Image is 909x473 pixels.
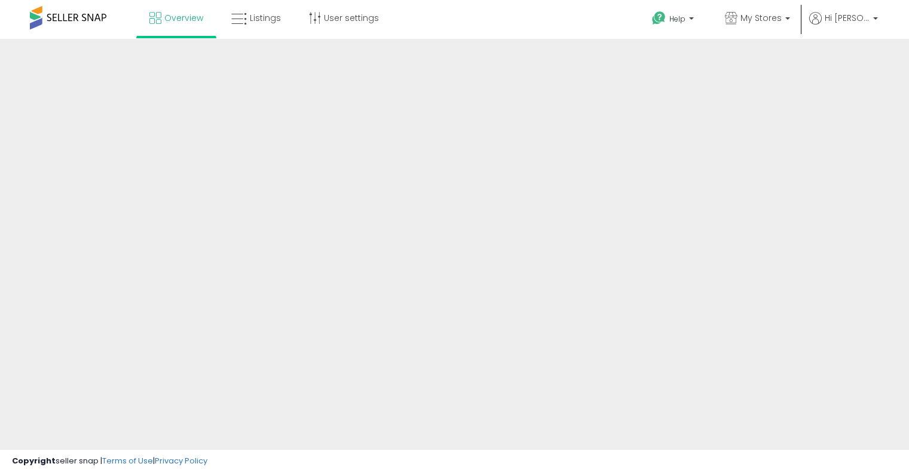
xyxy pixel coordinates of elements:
[102,455,153,466] a: Terms of Use
[642,2,706,39] a: Help
[12,455,56,466] strong: Copyright
[809,12,878,39] a: Hi [PERSON_NAME]
[669,14,685,24] span: Help
[155,455,207,466] a: Privacy Policy
[740,12,782,24] span: My Stores
[250,12,281,24] span: Listings
[164,12,203,24] span: Overview
[825,12,870,24] span: Hi [PERSON_NAME]
[651,11,666,26] i: Get Help
[12,456,207,467] div: seller snap | |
